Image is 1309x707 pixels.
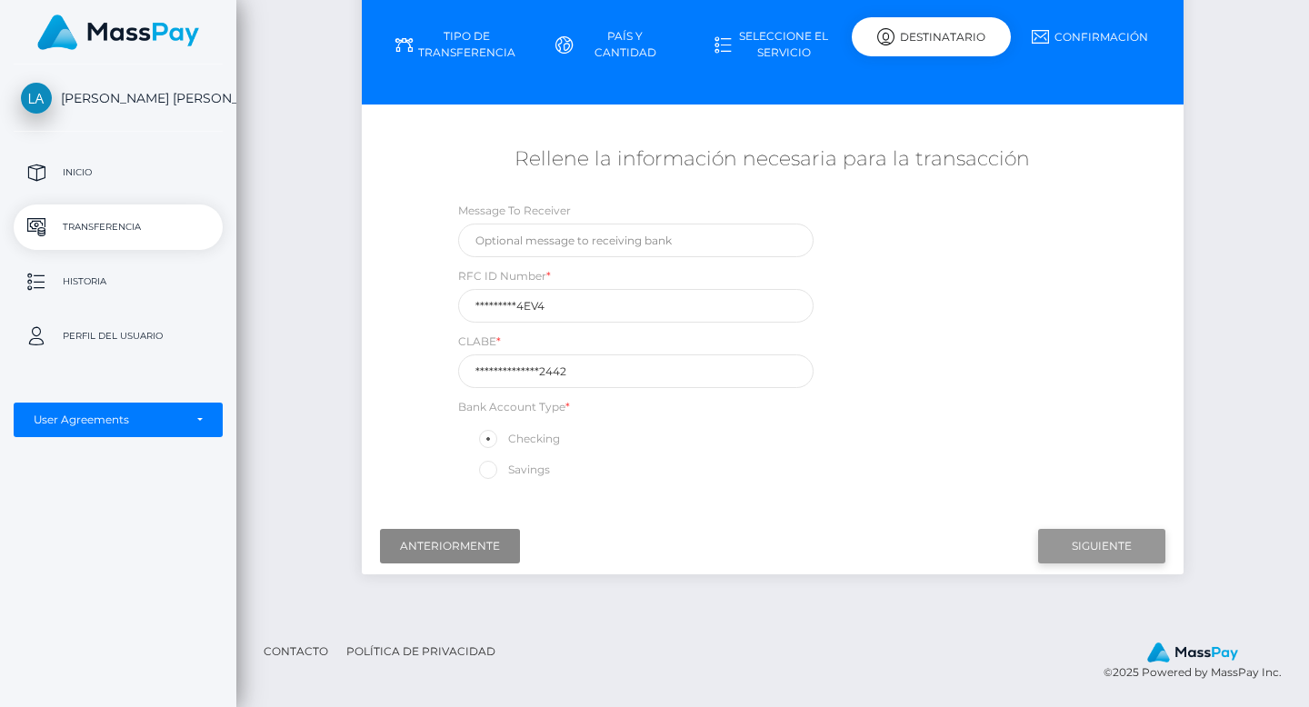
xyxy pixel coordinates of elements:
[21,268,215,295] p: Historia
[14,150,223,195] a: Inicio
[535,21,694,68] a: País y cantidad
[34,413,183,427] div: User Agreements
[21,214,215,241] p: Transferencia
[458,203,571,219] label: Message To Receiver
[458,354,814,388] input: 18 digits
[14,259,223,304] a: Historia
[458,289,814,323] input: 12-13 alphanumeric values
[14,314,223,359] a: Perfil del usuario
[694,21,853,68] a: Seleccione el servicio
[380,529,520,563] input: Anteriormente
[458,334,501,350] label: CLABE
[458,268,551,284] label: RFC ID Number
[1147,642,1238,662] img: MassPay
[256,637,335,665] a: Contacto
[375,145,1169,174] h5: Rellene la información necesaria para la transacción
[1104,642,1295,682] div: © 2025 Powered by MassPay Inc.
[458,399,570,415] label: Bank Account Type
[21,159,215,186] p: Inicio
[14,90,223,106] span: [PERSON_NAME] [PERSON_NAME]
[852,17,1011,56] div: Destinatario
[14,403,223,437] button: User Agreements
[1011,21,1170,53] a: Confirmación
[476,427,560,451] label: Checking
[1038,529,1165,563] input: Siguiente
[21,323,215,350] p: Perfil del usuario
[14,204,223,250] a: Transferencia
[37,15,199,50] img: MassPay
[339,637,503,665] a: Política de privacidad
[458,224,814,257] input: Optional message to receiving bank
[476,458,550,482] label: Savings
[375,21,535,68] a: Tipo de transferencia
